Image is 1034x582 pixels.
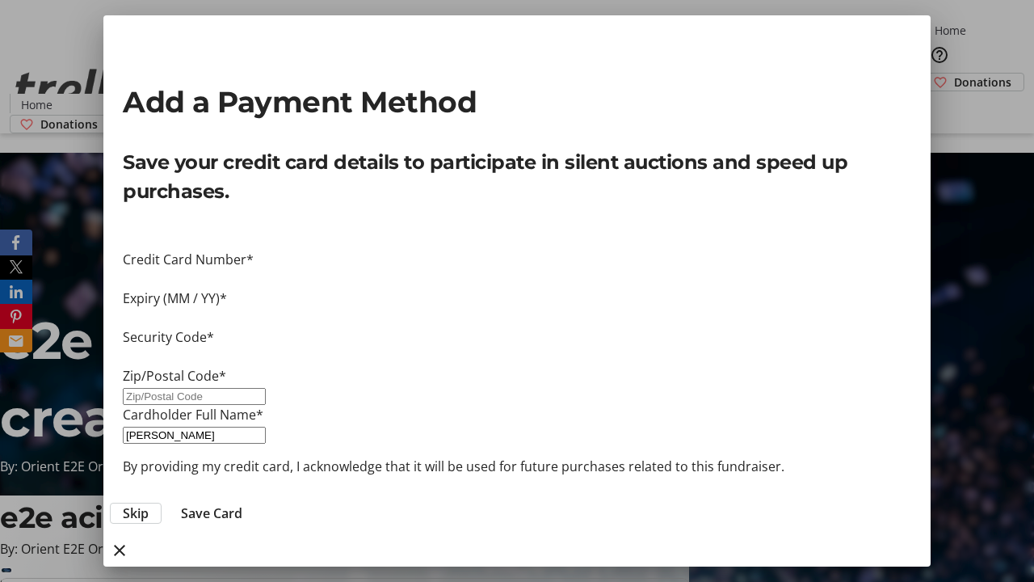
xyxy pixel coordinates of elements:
label: Credit Card Number* [123,251,254,268]
label: Security Code* [123,328,214,346]
button: Save Card [168,504,255,523]
span: Save Card [181,504,242,523]
input: Card Holder Name [123,427,266,444]
span: Skip [123,504,149,523]
button: Skip [110,503,162,524]
p: Save your credit card details to participate in silent auctions and speed up purchases. [123,148,911,206]
iframe: Secure expiration date input frame [123,308,911,327]
label: Cardholder Full Name* [123,406,263,424]
button: close [103,534,136,567]
label: Zip/Postal Code* [123,367,226,385]
p: By providing my credit card, I acknowledge that it will be used for future purchases related to t... [123,457,911,476]
label: Expiry (MM / YY)* [123,289,227,307]
iframe: Secure CVC input frame [123,347,911,366]
h2: Add a Payment Method [123,80,911,124]
iframe: Secure card number input frame [123,269,911,289]
input: Zip/Postal Code [123,388,266,405]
